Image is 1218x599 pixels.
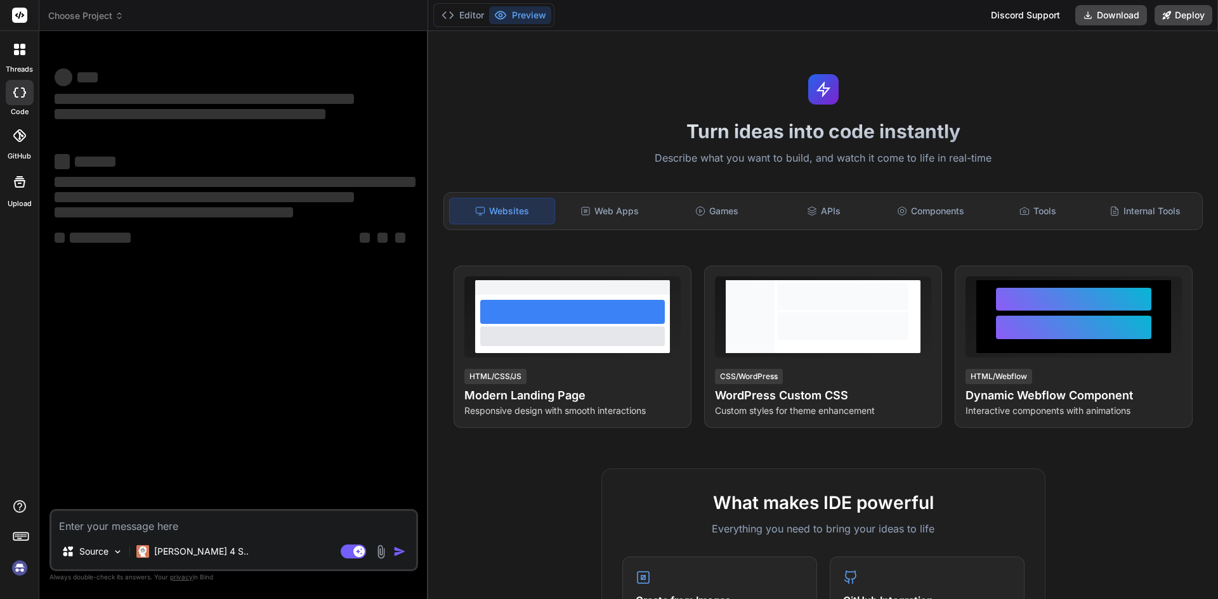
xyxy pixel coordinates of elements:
[55,109,325,119] span: ‌
[489,6,551,24] button: Preview
[154,545,249,558] p: [PERSON_NAME] 4 S..
[983,5,1068,25] div: Discord Support
[558,198,662,224] div: Web Apps
[715,387,931,404] h4: WordPress Custom CSS
[8,151,31,162] label: GitHub
[449,198,555,224] div: Websites
[79,545,108,558] p: Source
[48,10,124,22] span: Choose Project
[966,387,1182,404] h4: Dynamic Webflow Component
[879,198,983,224] div: Components
[170,573,193,581] span: privacy
[55,233,65,243] span: ‌
[360,233,370,243] span: ‌
[436,120,1210,143] h1: Turn ideas into code instantly
[715,404,931,417] p: Custom styles for theme enhancement
[464,369,527,384] div: HTML/CSS/JS
[966,404,1182,417] p: Interactive components with animations
[77,72,98,82] span: ‌
[6,64,33,75] label: threads
[436,150,1210,167] p: Describe what you want to build, and watch it come to life in real-time
[55,177,416,187] span: ‌
[136,545,149,558] img: Claude 4 Sonnet
[377,233,388,243] span: ‌
[55,192,354,202] span: ‌
[464,387,681,404] h4: Modern Landing Page
[49,571,418,583] p: Always double-check its answers. Your in Bind
[8,198,32,209] label: Upload
[55,94,354,104] span: ‌
[1092,198,1197,224] div: Internal Tools
[393,545,406,558] img: icon
[1155,5,1212,25] button: Deploy
[70,233,131,243] span: ‌
[464,404,681,417] p: Responsive design with smooth interactions
[771,198,876,224] div: APIs
[55,154,70,169] span: ‌
[436,6,489,24] button: Editor
[9,557,30,579] img: signin
[622,489,1025,516] h2: What makes IDE powerful
[112,546,123,557] img: Pick Models
[75,157,115,167] span: ‌
[966,369,1032,384] div: HTML/Webflow
[1075,5,1147,25] button: Download
[986,198,1090,224] div: Tools
[55,68,72,86] span: ‌
[665,198,769,224] div: Games
[395,233,405,243] span: ‌
[715,369,783,384] div: CSS/WordPress
[11,106,29,117] label: code
[55,207,293,217] span: ‌
[622,521,1025,536] p: Everything you need to bring your ideas to life
[374,544,388,559] img: attachment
